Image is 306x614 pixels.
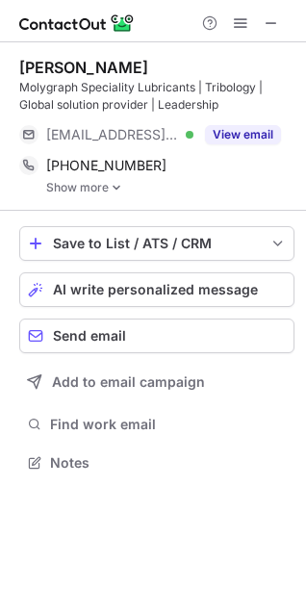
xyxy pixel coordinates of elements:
[50,454,287,472] span: Notes
[53,328,126,344] span: Send email
[53,236,261,251] div: Save to List / ATS / CRM
[19,12,135,35] img: ContactOut v5.3.10
[46,181,294,194] a: Show more
[53,282,258,297] span: AI write personalized message
[19,79,294,114] div: Molygraph Speciality Lubricants | Tribology | Global solution provider | Leadership
[19,449,294,476] button: Notes
[19,58,148,77] div: [PERSON_NAME]
[52,374,205,390] span: Add to email campaign
[19,272,294,307] button: AI write personalized message
[46,126,179,143] span: [EMAIL_ADDRESS][DOMAIN_NAME]
[50,416,287,433] span: Find work email
[19,365,294,399] button: Add to email campaign
[19,319,294,353] button: Send email
[111,181,122,194] img: -
[205,125,281,144] button: Reveal Button
[19,226,294,261] button: save-profile-one-click
[19,411,294,438] button: Find work email
[46,157,166,174] span: [PHONE_NUMBER]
